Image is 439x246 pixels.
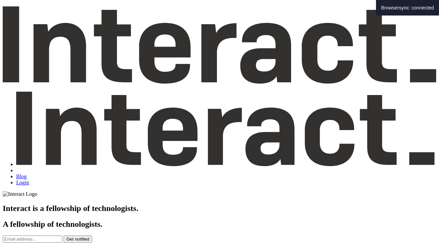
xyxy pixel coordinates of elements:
h1: A fellowship of technologists. [3,220,436,229]
img: Interact Logo [3,191,37,197]
input: Get notified [64,236,92,243]
input: Email address... [3,236,62,243]
a: Blog [16,174,27,179]
h1: Interact is a fellowship of technologists. [3,204,436,213]
a: Login [16,180,29,185]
